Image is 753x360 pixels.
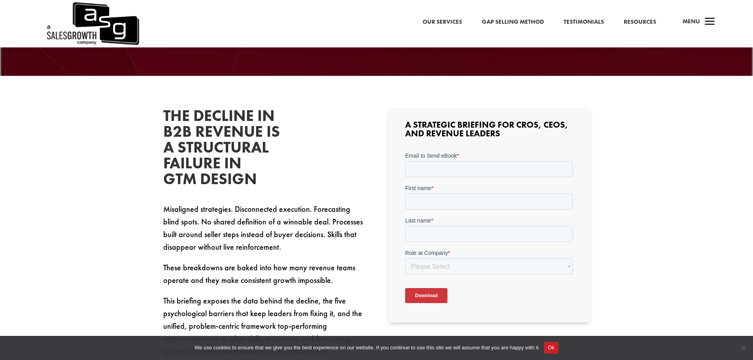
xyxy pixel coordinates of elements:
iframe: Form 0 [405,152,573,310]
h2: The Decline in B2B Revenue Is a Structural Failure in GTM Design [163,108,282,191]
span: Menu [683,17,700,25]
p: These breakdowns are baked into how many revenue teams operate and they make consistent growth im... [163,261,365,294]
a: Our Services [423,17,462,27]
span: We use cookies to ensure that we give you the best experience on our website. If you continue to ... [194,344,540,352]
p: Misaligned strategies. Disconnected execution. Forecasting blind spots. No shared definition of a... [163,203,365,261]
a: Testimonials [564,17,604,27]
span: No [739,344,747,352]
a: Resources [624,17,656,27]
a: Gap Selling Method [482,17,544,27]
h3: A Strategic Briefing for CROs, CEOs, and Revenue Leaders [405,121,573,142]
button: Ok [544,342,559,354]
span: a [702,14,718,30]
